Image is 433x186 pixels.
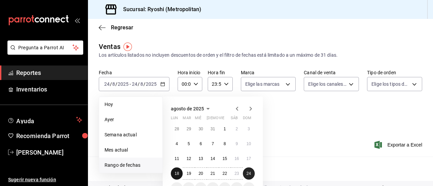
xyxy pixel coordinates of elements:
span: Ayer [105,116,157,123]
span: Pregunta a Parrot AI [18,44,73,51]
abbr: 1 de agosto de 2025 [224,127,226,131]
button: 16 de agosto de 2025 [231,153,243,165]
input: -- [140,81,143,87]
button: 28 de julio de 2025 [171,123,183,135]
span: Ayuda [16,116,73,124]
button: 7 de agosto de 2025 [207,138,219,150]
input: -- [132,81,138,87]
button: agosto de 2025 [171,105,212,113]
label: Tipo de orden [367,70,422,75]
button: Exportar a Excel [376,141,422,149]
span: Recomienda Parrot [16,131,82,140]
abbr: 2 de agosto de 2025 [235,127,238,131]
span: agosto de 2025 [171,106,204,111]
button: 1 de agosto de 2025 [219,123,231,135]
button: 20 de agosto de 2025 [195,167,207,180]
button: 12 de agosto de 2025 [183,153,195,165]
button: Regresar [99,24,133,31]
span: / [115,81,117,87]
abbr: 4 de agosto de 2025 [176,141,178,146]
button: Pregunta a Parrot AI [7,41,83,55]
abbr: 11 de agosto de 2025 [175,156,179,161]
h3: Sucursal: Ryoshi (Metropolitan) [118,5,201,14]
abbr: 10 de agosto de 2025 [247,141,251,146]
abbr: 29 de julio de 2025 [186,127,191,131]
div: Los artículos listados no incluyen descuentos de orden y el filtro de fechas está limitado a un m... [99,52,422,59]
span: Elige los canales de venta [308,81,346,87]
label: Hora inicio [178,70,202,75]
button: 17 de agosto de 2025 [243,153,255,165]
button: 3 de agosto de 2025 [243,123,255,135]
button: 31 de julio de 2025 [207,123,219,135]
abbr: 20 de agosto de 2025 [199,171,203,176]
span: - [130,81,131,87]
div: Ventas [99,42,120,52]
button: 2 de agosto de 2025 [231,123,243,135]
abbr: 17 de agosto de 2025 [247,156,251,161]
span: / [143,81,145,87]
abbr: 24 de agosto de 2025 [247,171,251,176]
span: Sugerir nueva función [8,176,82,183]
span: Semana actual [105,131,157,138]
abbr: 30 de julio de 2025 [199,127,203,131]
abbr: 28 de julio de 2025 [175,127,179,131]
span: Elige las marcas [245,81,280,87]
label: Canal de venta [304,70,359,75]
button: 24 de agosto de 2025 [243,167,255,180]
button: 9 de agosto de 2025 [231,138,243,150]
abbr: domingo [243,116,251,123]
abbr: 22 de agosto de 2025 [223,171,227,176]
abbr: 12 de agosto de 2025 [186,156,191,161]
button: 8 de agosto de 2025 [219,138,231,150]
abbr: 3 de agosto de 2025 [248,127,250,131]
input: ---- [117,81,129,87]
span: / [138,81,140,87]
abbr: 19 de agosto de 2025 [186,171,191,176]
abbr: martes [183,116,191,123]
abbr: 15 de agosto de 2025 [223,156,227,161]
abbr: 18 de agosto de 2025 [175,171,179,176]
span: Regresar [111,24,133,31]
input: -- [104,81,110,87]
input: ---- [145,81,157,87]
abbr: 23 de agosto de 2025 [234,171,239,176]
abbr: lunes [171,116,178,123]
abbr: sábado [231,116,238,123]
label: Marca [241,70,296,75]
abbr: viernes [219,116,224,123]
abbr: 13 de agosto de 2025 [199,156,203,161]
span: / [110,81,112,87]
abbr: 9 de agosto de 2025 [235,141,238,146]
span: Inventarios [16,85,82,94]
label: Hora fin [208,70,232,75]
span: Mes actual [105,147,157,154]
label: Fecha [99,70,169,75]
abbr: 7 de agosto de 2025 [212,141,214,146]
img: Tooltip marker [123,43,132,51]
span: Elige los tipos de orden [371,81,410,87]
abbr: jueves [207,116,247,123]
abbr: 14 de agosto de 2025 [210,156,215,161]
button: 21 de agosto de 2025 [207,167,219,180]
button: 30 de julio de 2025 [195,123,207,135]
span: Reportes [16,68,82,77]
abbr: 21 de agosto de 2025 [210,171,215,176]
abbr: miércoles [195,116,201,123]
abbr: 5 de agosto de 2025 [188,141,190,146]
button: 4 de agosto de 2025 [171,138,183,150]
span: [PERSON_NAME] [16,148,82,157]
button: 11 de agosto de 2025 [171,153,183,165]
a: Pregunta a Parrot AI [5,49,83,56]
button: 6 de agosto de 2025 [195,138,207,150]
button: 19 de agosto de 2025 [183,167,195,180]
button: open_drawer_menu [74,18,80,23]
abbr: 31 de julio de 2025 [210,127,215,131]
span: Hoy [105,101,157,108]
abbr: 6 de agosto de 2025 [200,141,202,146]
button: 15 de agosto de 2025 [219,153,231,165]
input: -- [112,81,115,87]
button: 14 de agosto de 2025 [207,153,219,165]
button: 10 de agosto de 2025 [243,138,255,150]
